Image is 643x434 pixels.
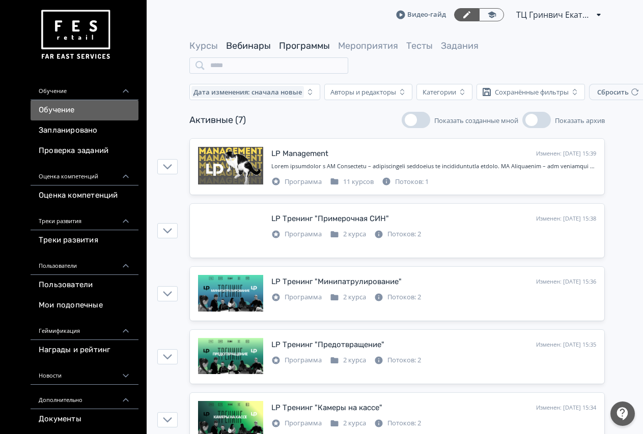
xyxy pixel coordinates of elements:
[416,84,472,100] button: Категории
[477,84,585,100] button: Сохранённые фильтры
[31,295,138,316] a: Мои подопечные
[31,385,138,409] div: Дополнительно
[271,162,596,171] div: Добро пожаловать в LP Management – адаптационная программа по предотвращению потерь. LP Managemen...
[536,340,596,349] div: Изменен: [DATE] 15:35
[31,141,138,161] a: Проверка заданий
[374,418,421,428] div: Потоков: 2
[31,100,138,120] a: Обучение
[189,40,218,51] a: Курсы
[226,40,271,51] a: Вебинары
[536,214,596,223] div: Изменен: [DATE] 15:38
[330,177,374,187] div: 11 курсов
[271,213,389,225] div: LP Тренинг "Примерочная СИН"
[271,148,328,160] div: LP Management
[330,355,366,365] div: 2 курса
[271,402,382,414] div: LP Тренинг "Камеры на кассе"
[279,40,330,51] a: Программы
[271,276,402,288] div: LP Тренинг "Минипатрулирование"
[441,40,479,51] a: Задания
[271,418,322,428] div: Программа
[31,275,138,295] a: Пользователи
[330,418,366,428] div: 2 курса
[193,88,302,96] span: Дата изменения: сначала новые
[338,40,398,51] a: Мероприятия
[31,251,138,275] div: Пользователи
[271,355,322,365] div: Программа
[495,88,569,96] div: Сохранённые фильтры
[271,229,322,239] div: Программа
[31,340,138,360] a: Награды и рейтинг
[271,292,322,302] div: Программа
[31,316,138,340] div: Геймификация
[330,88,396,96] div: Авторы и редакторы
[479,8,504,21] a: Переключиться в режим ученика
[423,88,456,96] div: Категории
[31,230,138,251] a: Треки развития
[374,229,421,239] div: Потоков: 2
[189,113,246,127] div: Активные (7)
[31,161,138,185] div: Оценка компетенций
[324,84,412,100] button: Авторы и редакторы
[536,404,596,412] div: Изменен: [DATE] 15:34
[536,149,596,158] div: Изменен: [DATE] 15:39
[31,206,138,230] div: Треки развития
[516,9,593,21] span: ТЦ Гринвич Екатеринбург СИН 6412238
[382,177,429,187] div: Потоков: 1
[536,277,596,286] div: Изменен: [DATE] 15:36
[330,229,366,239] div: 2 курса
[39,6,112,64] img: https://files.teachbase.ru/system/account/57463/logo/medium-936fc5084dd2c598f50a98b9cbe0469a.png
[374,355,421,365] div: Потоков: 2
[31,185,138,206] a: Оценка компетенций
[31,76,138,100] div: Обучение
[555,116,605,125] span: Показать архив
[271,177,322,187] div: Программа
[434,116,518,125] span: Показать созданные мной
[374,292,421,302] div: Потоков: 2
[271,339,384,351] div: LP Тренинг "Предотвращение"
[396,10,446,20] a: Видео-гайд
[31,360,138,385] div: Новости
[189,84,320,100] button: Дата изменения: сначала новые
[31,409,138,429] a: Документы
[31,120,138,141] a: Запланировано
[406,40,433,51] a: Тесты
[330,292,366,302] div: 2 курса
